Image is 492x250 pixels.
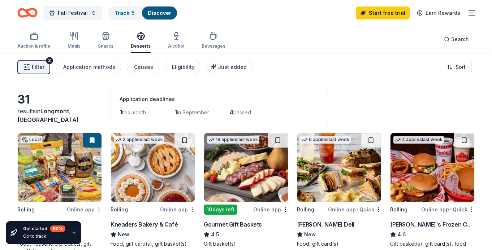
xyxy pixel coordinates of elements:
span: Search [451,35,469,44]
span: Fall Festival [58,9,88,17]
a: Earn Rewards [413,6,465,19]
div: Gourmet Gift Baskets [204,220,262,229]
span: this month [122,109,146,115]
div: 2 [46,57,53,64]
div: 60 % [50,225,65,232]
a: Image for Gourmet Gift Baskets18 applieslast week10days leftOnline appGourmet Gift Baskets4.5Gift... [204,133,288,247]
span: in September [177,109,209,115]
span: 1 [120,108,122,116]
button: Filter2 [17,60,50,74]
div: Application deadlines [120,95,319,104]
div: Online app Quick [328,205,381,214]
div: Auction & raffle [17,43,50,49]
div: Application methods [63,63,115,71]
div: Meals [68,43,81,49]
div: 10 days left [204,205,237,215]
div: [PERSON_NAME] Deli [297,220,354,229]
div: Rolling [390,205,407,214]
button: Snacks [98,29,113,53]
a: Home [17,4,38,21]
span: Filter [32,63,44,71]
span: Sort [456,63,466,71]
div: Causes [134,63,153,71]
div: Online app [67,205,102,214]
div: Snacks [98,43,113,49]
div: [PERSON_NAME]'s Frozen Custard & Steakburgers [390,220,475,229]
div: Local [21,136,42,143]
div: Beverages [202,43,225,49]
img: Image for Freddy's Frozen Custard & Steakburgers [390,133,474,202]
div: Food, gift card(s) [297,240,381,247]
div: Online app [253,205,288,214]
div: 31 [17,92,102,107]
div: Rolling [17,205,35,214]
div: Gift basket(s), gift card(s), food [390,240,475,247]
div: Eligibility [172,63,195,71]
a: Image for Freddy's Frozen Custard & Steakburgers4 applieslast weekRollingOnline app•Quick[PERSON_... [390,133,475,247]
div: Online app [160,205,195,214]
div: Online app Quick [421,205,475,214]
span: passed [233,109,251,115]
button: Track· 5Discover [108,6,178,20]
a: Track· 5 [115,10,135,16]
button: Meals [68,29,81,53]
div: results [17,107,102,124]
div: Rolling [297,205,314,214]
button: Desserts [131,29,151,53]
a: Start free trial [356,6,410,19]
button: Just added [206,60,253,74]
button: Sort [441,60,472,74]
div: Go to track [23,233,65,239]
div: Gift basket(s) [204,240,288,247]
img: Image for Kneaders Bakery & Café [111,133,195,202]
button: Causes [127,60,159,74]
button: Alcohol [168,29,184,53]
div: Alcohol [168,43,184,49]
div: Kneaders Bakery & Café [111,220,178,229]
div: 6 applies last week [300,136,351,144]
a: Image for McAlister's Deli6 applieslast weekRollingOnline app•Quick[PERSON_NAME] DeliNewFood, gif... [297,133,381,247]
button: Application methods [56,60,121,74]
span: 4 [229,108,233,116]
img: Image for McAlister's Deli [297,133,381,202]
span: 4.5 [211,230,219,239]
img: Image for Gourmet Gift Baskets [204,133,288,202]
span: • [450,207,452,212]
span: • [357,207,358,212]
div: Rolling [111,205,128,214]
div: Get started [23,225,65,232]
button: Beverages [202,29,225,53]
span: New [304,230,316,239]
img: Image for King Soopers [18,133,102,202]
span: Longmont, [GEOGRAPHIC_DATA] [17,108,79,123]
button: Eligibility [165,60,200,74]
a: Discover [148,10,171,16]
button: Auction & raffle [17,29,50,53]
div: 18 applies last week [207,136,259,144]
div: Food, gift card(s), gift basket(s) [111,240,195,247]
div: 4 applies last week [393,136,444,144]
span: Just added [218,64,247,70]
span: 1 [174,108,177,116]
a: Image for Kneaders Bakery & Café2 applieslast weekRollingOnline appKneaders Bakery & CaféNewFood,... [111,133,195,247]
span: 4.6 [397,230,406,239]
span: in [17,108,79,123]
div: 2 applies last week [114,136,164,144]
button: Fall Festival [43,6,102,20]
span: New [118,230,129,239]
div: Desserts [131,43,151,49]
button: Search [438,32,475,47]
